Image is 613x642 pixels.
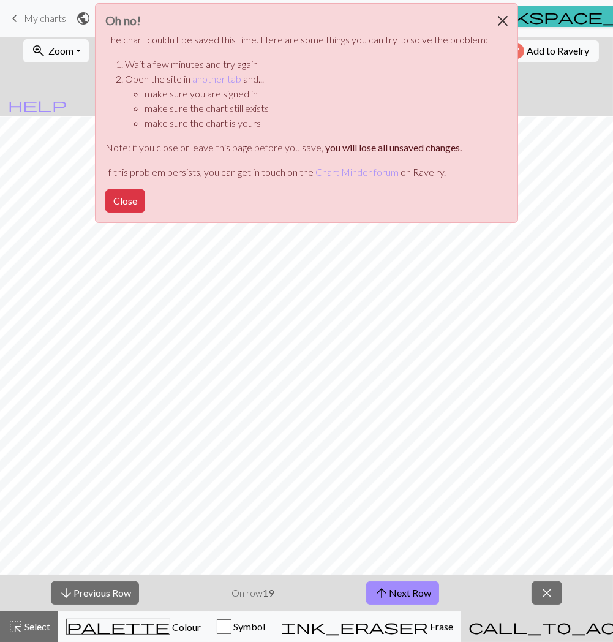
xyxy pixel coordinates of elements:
[263,587,274,599] strong: 19
[488,4,517,38] button: Close
[192,73,241,85] a: another tab
[325,142,462,153] strong: you will lose all unsaved changes.
[125,72,488,130] li: Open the site in and...
[105,13,488,28] h3: Oh no!
[8,618,23,635] span: highlight_alt
[428,621,453,632] span: Erase
[231,621,265,632] span: Symbol
[374,584,389,602] span: arrow_upward
[125,57,488,72] li: Wait a few minutes and try again
[145,86,488,101] li: make sure you are signed in
[58,611,209,642] button: Colour
[105,32,488,47] p: The chart couldn't be saved this time. Here are some things you can try to solve the problem:
[23,621,50,632] span: Select
[170,621,201,633] span: Colour
[67,618,170,635] span: palette
[315,166,399,178] a: Chart Minder forum
[145,116,488,130] li: make sure the chart is yours
[51,581,139,605] button: Previous Row
[366,581,439,605] button: Next Row
[145,101,488,116] li: make sure the chart still exists
[231,586,274,600] p: On row
[209,611,273,642] button: Symbol
[540,584,554,602] span: close
[59,584,73,602] span: arrow_downward
[105,165,488,179] p: If this problem persists, you can get in touch on the on Ravelry.
[105,140,488,155] p: Note: if you close or leave this page before you save,
[281,618,428,635] span: ink_eraser
[273,611,461,642] button: Erase
[105,189,145,213] button: Close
